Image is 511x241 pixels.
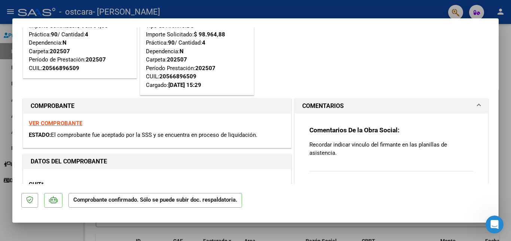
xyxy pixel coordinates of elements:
[117,3,131,17] button: Inicio
[50,48,70,55] strong: 202507
[167,56,187,63] strong: 202507
[168,39,175,46] strong: 90
[302,102,344,111] h1: COMENTARIOS
[31,158,107,165] strong: DATOS DEL COMPROBANTE
[21,4,33,16] img: Profile image for Fin
[168,82,201,88] strong: [DATE] 15:29
[86,56,106,63] strong: 202507
[29,120,82,127] a: VER COMPROBANTE
[95,178,140,193] button: ⏭️ Continuar
[68,193,242,208] p: Comprobante confirmado. Sólo se puede subir doc. respaldatoria.
[12,45,117,141] div: 👉 Si no aparece nada o la caja está vacía, no contamos con esa información en el sistema. ​ 📍 Par...
[29,13,131,73] div: Tipo de Archivo: Importe Solicitado: Práctica: / Cantidad: Dependencia: Carpeta: Período de Prest...
[180,48,184,55] strong: N
[295,99,488,114] mat-expansion-panel-header: COMENTARIOS
[202,39,205,46] strong: 4
[309,126,400,134] strong: Comentarios De la Obra Social:
[195,65,215,72] strong: 202507
[194,31,225,38] strong: $ 98.964,88
[57,159,140,174] button: 🔍 No encuentro la factura.
[146,13,248,90] div: Tipo de Archivo: Importe Solicitado: Práctica: / Cantidad: Dependencia: Carpeta: Período Prestaci...
[51,31,58,38] strong: 90
[29,132,51,138] span: ESTADO:
[295,114,488,191] div: COMENTARIOS
[486,216,504,234] iframe: Intercom live chat
[159,72,196,81] div: 20566896509
[5,3,19,17] button: go back
[31,102,74,109] strong: COMPROBANTE
[36,7,45,13] h1: Fin
[29,180,106,189] p: CUIT
[85,31,88,38] strong: 4
[57,196,140,211] button: 🔙 Volver al menú principal
[131,3,145,16] div: Cerrar
[309,141,473,157] p: Recordar indicar vinculo del firmante en las planillas de asistencia.
[62,39,67,46] strong: N
[42,64,79,73] div: 20566896509
[51,132,257,138] span: El comprobante fue aceptado por la SSS y se encuentra en proceso de liquidación.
